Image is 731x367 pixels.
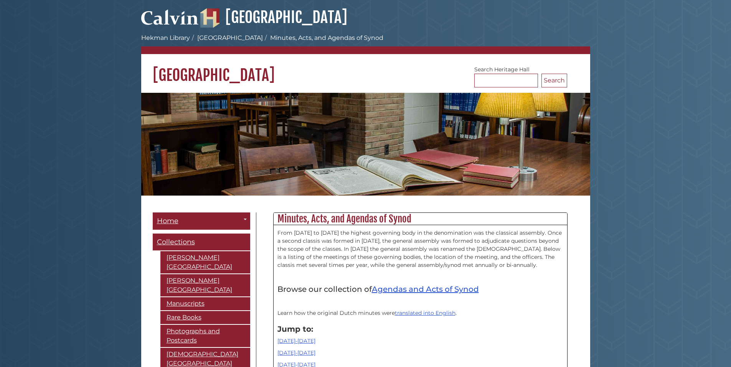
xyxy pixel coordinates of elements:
a: Hekman Library [141,34,190,41]
button: Search [541,74,567,87]
li: Minutes, Acts, and Agendas of Synod [263,33,383,43]
a: Rare Books [160,311,250,324]
span: Home [157,217,178,225]
nav: breadcrumb [141,33,590,54]
a: Calvin University [141,18,199,25]
h4: Browse our collection of [277,285,563,293]
p: Learn how the original Dutch minutes were . [277,309,563,317]
strong: Jump to: [277,324,313,334]
a: [PERSON_NAME][GEOGRAPHIC_DATA] [160,274,250,296]
p: From [DATE] to [DATE] the highest governing body in the denomination was the classical assembly. ... [277,229,563,269]
a: translated into English [395,309,455,316]
a: [DATE]-[DATE] [277,337,315,344]
img: Hekman Library Logo [200,8,219,28]
h2: Minutes, Acts, and Agendas of Synod [274,213,567,225]
a: [GEOGRAPHIC_DATA] [200,8,347,27]
h1: [GEOGRAPHIC_DATA] [141,54,590,85]
a: Manuscripts [160,297,250,310]
a: [GEOGRAPHIC_DATA] [197,34,263,41]
a: [DATE]-[DATE] [277,349,315,356]
a: Photographs and Postcards [160,325,250,347]
a: Collections [153,234,250,251]
img: Calvin [141,6,199,28]
a: Agendas and Acts of Synod [372,285,479,294]
a: Home [153,212,250,230]
span: Collections [157,238,195,246]
a: [PERSON_NAME][GEOGRAPHIC_DATA] [160,251,250,273]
